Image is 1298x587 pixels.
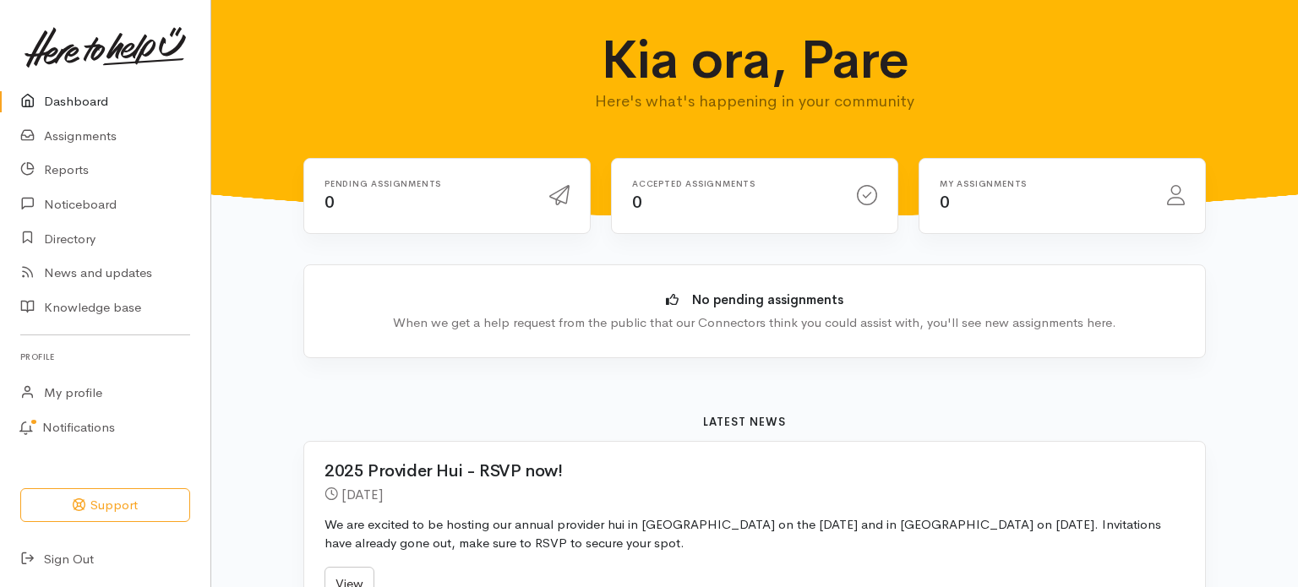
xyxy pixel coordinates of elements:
h6: My assignments [940,179,1147,188]
h6: Pending assignments [324,179,529,188]
p: We are excited to be hosting our annual provider hui in [GEOGRAPHIC_DATA] on the [DATE] and in [G... [324,515,1185,553]
b: No pending assignments [692,291,843,307]
p: Here's what's happening in your community [504,90,1006,113]
div: When we get a help request from the public that our Connectors think you could assist with, you'l... [330,313,1180,333]
span: 0 [940,192,950,213]
time: [DATE] [341,486,383,503]
h6: Accepted assignments [632,179,837,188]
button: Support [20,488,190,523]
h2: 2025 Provider Hui - RSVP now! [324,462,1164,481]
h6: Profile [20,345,190,368]
h1: Kia ora, Pare [504,30,1006,90]
span: 0 [324,192,335,213]
span: 0 [632,192,642,213]
b: Latest news [703,415,786,429]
